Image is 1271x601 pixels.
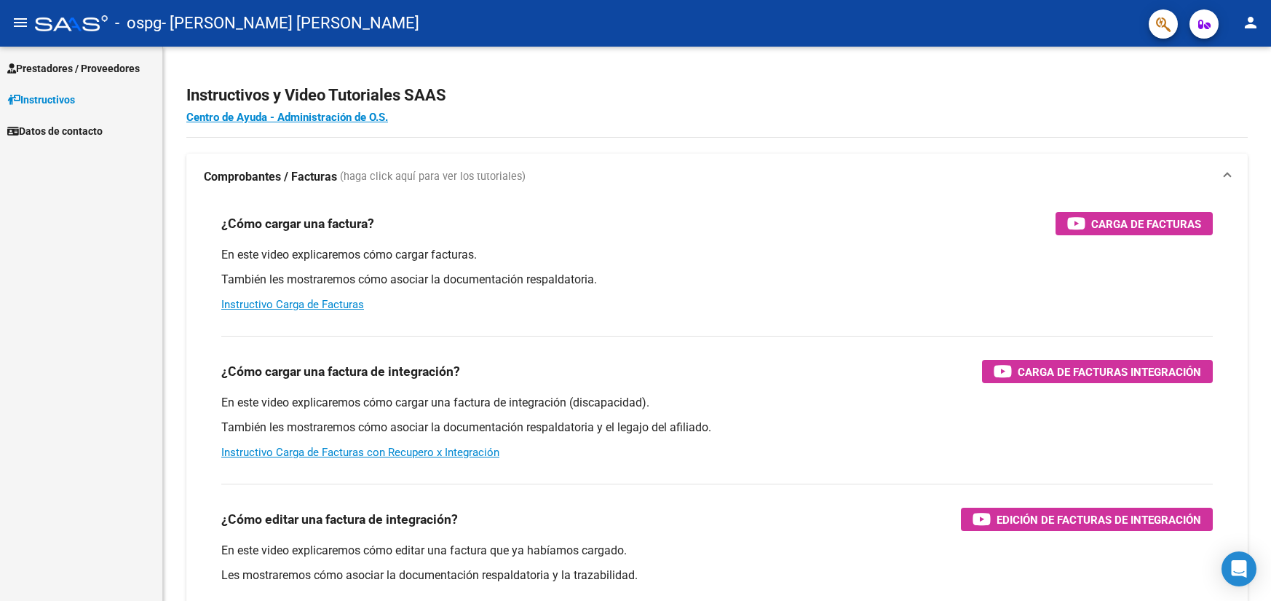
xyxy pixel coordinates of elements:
[1018,363,1201,381] span: Carga de Facturas Integración
[204,169,337,185] strong: Comprobantes / Facturas
[221,298,364,311] a: Instructivo Carga de Facturas
[7,123,103,139] span: Datos de contacto
[1056,212,1213,235] button: Carga de Facturas
[162,7,419,39] span: - [PERSON_NAME] [PERSON_NAME]
[221,361,460,382] h3: ¿Cómo cargar una factura de integración?
[1242,14,1259,31] mat-icon: person
[186,154,1248,200] mat-expansion-panel-header: Comprobantes / Facturas (haga click aquí para ver los tutoriales)
[1221,551,1256,586] div: Open Intercom Messenger
[1091,215,1201,233] span: Carga de Facturas
[221,420,1213,436] p: También les mostraremos cómo asociar la documentación respaldatoria y el legajo del afiliado.
[997,511,1201,529] span: Edición de Facturas de integración
[221,395,1213,411] p: En este video explicaremos cómo cargar una factura de integración (discapacidad).
[221,509,458,530] h3: ¿Cómo editar una factura de integración?
[7,60,140,76] span: Prestadores / Proveedores
[221,446,499,459] a: Instructivo Carga de Facturas con Recupero x Integración
[221,213,374,234] h3: ¿Cómo cargar una factura?
[221,247,1213,263] p: En este video explicaremos cómo cargar facturas.
[982,360,1213,383] button: Carga de Facturas Integración
[340,169,526,185] span: (haga click aquí para ver los tutoriales)
[12,14,29,31] mat-icon: menu
[221,543,1213,559] p: En este video explicaremos cómo editar una factura que ya habíamos cargado.
[221,567,1213,584] p: Les mostraremos cómo asociar la documentación respaldatoria y la trazabilidad.
[186,82,1248,109] h2: Instructivos y Video Tutoriales SAAS
[115,7,162,39] span: - ospg
[7,92,75,108] span: Instructivos
[186,111,388,124] a: Centro de Ayuda - Administración de O.S.
[961,508,1213,531] button: Edición de Facturas de integración
[221,272,1213,288] p: También les mostraremos cómo asociar la documentación respaldatoria.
